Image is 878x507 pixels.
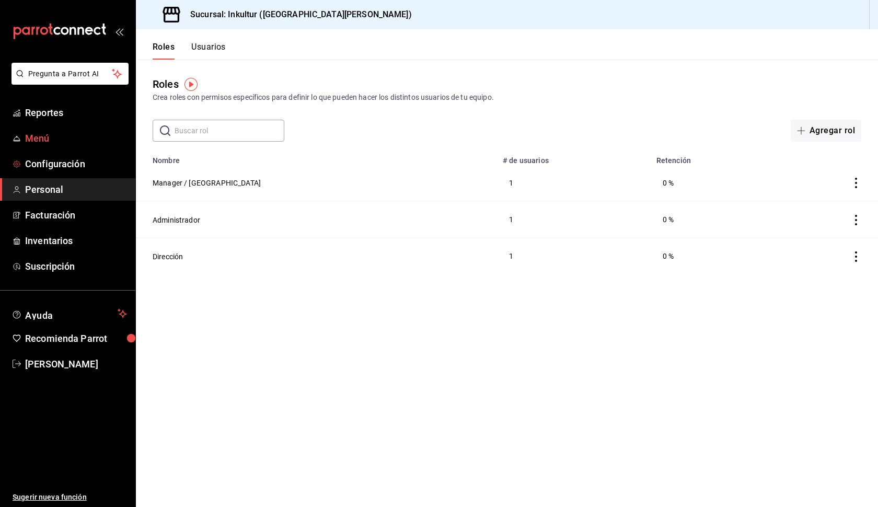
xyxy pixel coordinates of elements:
div: Crea roles con permisos específicos para definir lo que pueden hacer los distintos usuarios de tu... [153,92,861,103]
td: 1 [496,165,650,201]
span: Facturación [25,208,127,222]
span: Menú [25,131,127,145]
span: Personal [25,182,127,197]
span: Reportes [25,106,127,120]
button: actions [851,251,861,262]
button: Pregunta a Parrot AI [11,63,129,85]
h3: Sucursal: Inkultur ([GEOGRAPHIC_DATA][PERSON_NAME]) [182,8,412,21]
button: Agregar rol [791,120,861,142]
button: open_drawer_menu [115,27,123,36]
div: Roles [153,76,179,92]
button: Roles [153,42,175,60]
span: Recomienda Parrot [25,331,127,345]
span: Configuración [25,157,127,171]
td: 0 % [650,165,774,201]
button: Usuarios [191,42,226,60]
th: # de usuarios [496,150,650,165]
button: actions [851,215,861,225]
span: Ayuda [25,307,113,320]
img: Tooltip marker [184,78,198,91]
td: 0 % [650,238,774,274]
td: 1 [496,238,650,274]
span: [PERSON_NAME] [25,357,127,371]
td: 0 % [650,201,774,238]
button: actions [851,178,861,188]
th: Retención [650,150,774,165]
button: Manager / [GEOGRAPHIC_DATA] [153,178,261,188]
span: Sugerir nueva función [13,492,127,503]
div: navigation tabs [153,42,226,60]
a: Pregunta a Parrot AI [7,76,129,87]
span: Pregunta a Parrot AI [28,68,112,79]
th: Nombre [136,150,496,165]
td: 1 [496,201,650,238]
span: Suscripción [25,259,127,273]
button: Dirección [153,251,183,262]
input: Buscar rol [175,120,284,141]
span: Inventarios [25,234,127,248]
button: Administrador [153,215,200,225]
